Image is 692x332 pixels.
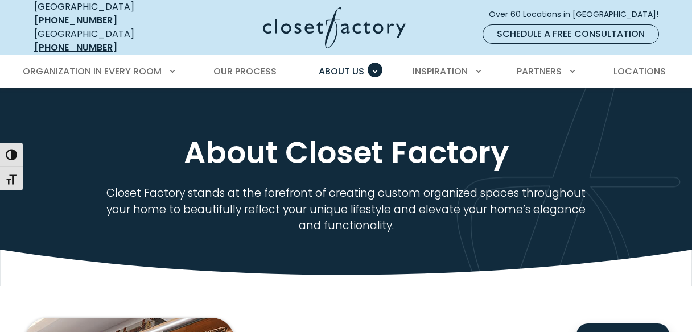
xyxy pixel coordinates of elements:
a: Over 60 Locations in [GEOGRAPHIC_DATA]! [488,5,668,24]
span: Organization in Every Room [23,65,162,78]
div: [GEOGRAPHIC_DATA] [34,27,174,55]
span: Partners [517,65,562,78]
img: Closet Factory Logo [263,7,406,48]
span: About Us [319,65,364,78]
a: Schedule a Free Consultation [483,24,659,44]
span: Our Process [213,65,277,78]
a: [PHONE_NUMBER] [34,14,117,27]
span: Locations [613,65,666,78]
span: Inspiration [413,65,468,78]
span: Over 60 Locations in [GEOGRAPHIC_DATA]! [489,9,668,20]
a: [PHONE_NUMBER] [34,41,117,54]
p: Closet Factory stands at the forefront of creating custom organized spaces throughout your home t... [85,185,607,234]
nav: Primary Menu [15,56,677,88]
h1: About Closet Factory [32,135,660,172]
